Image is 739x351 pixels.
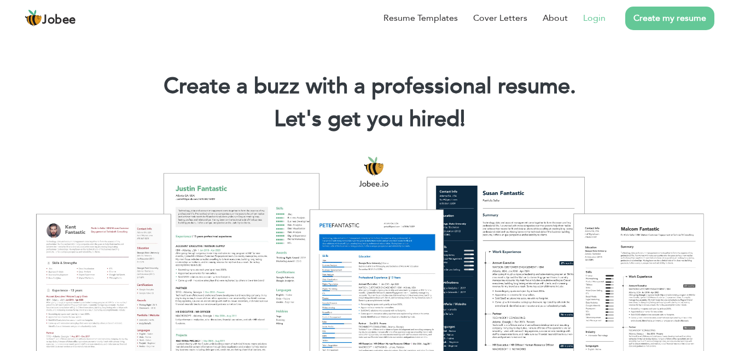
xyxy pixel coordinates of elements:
[16,72,723,101] h1: Create a buzz with a professional resume.
[583,11,606,25] a: Login
[25,9,42,27] img: jobee.io
[625,7,714,30] a: Create my resume
[42,14,76,26] span: Jobee
[460,104,465,134] span: |
[543,11,568,25] a: About
[16,105,723,134] h2: Let's
[383,11,458,25] a: Resume Templates
[328,104,465,134] span: get you hired!
[25,9,76,27] a: Jobee
[473,11,527,25] a: Cover Letters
